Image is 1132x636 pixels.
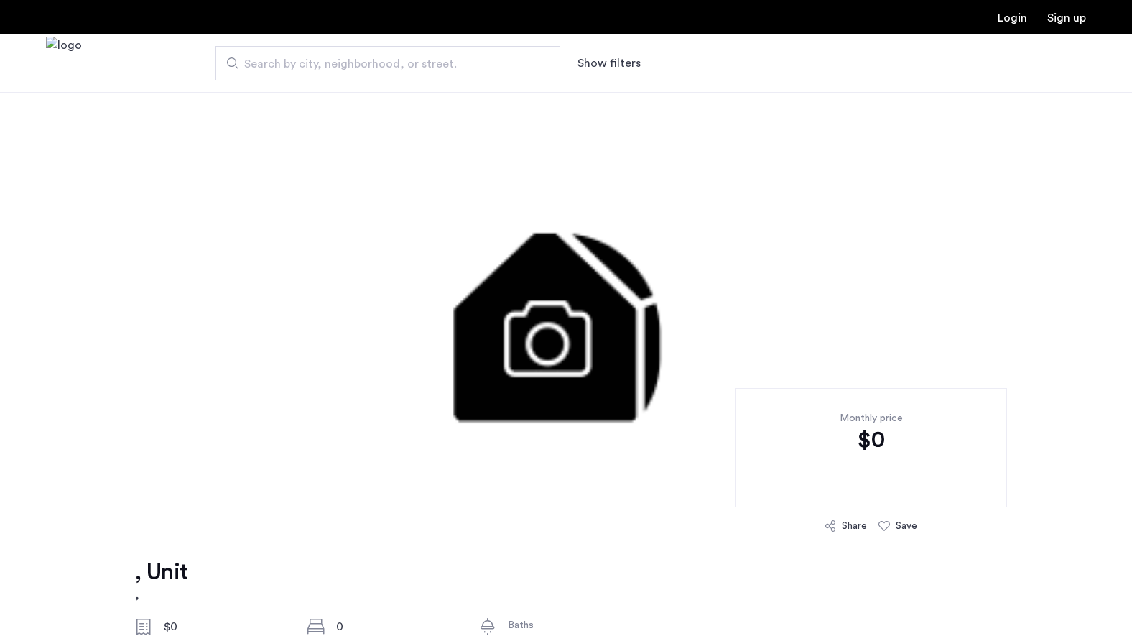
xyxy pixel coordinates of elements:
input: Apartment Search [215,46,560,80]
h1: , Unit [135,558,187,586]
img: logo [46,37,82,91]
div: Save [896,519,917,533]
a: Login [998,12,1027,24]
div: 0 [336,618,457,635]
div: Baths [508,618,628,632]
a: Registration [1047,12,1086,24]
div: $0 [758,425,984,454]
img: 3.gif [204,92,929,523]
button: Show or hide filters [577,55,641,72]
h2: , [135,586,187,604]
a: Cazamio Logo [46,37,82,91]
a: , Unit, [135,558,187,604]
div: Share [842,519,867,533]
div: Monthly price [758,411,984,425]
span: Search by city, neighborhood, or street. [244,55,520,73]
div: $0 [164,618,284,635]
